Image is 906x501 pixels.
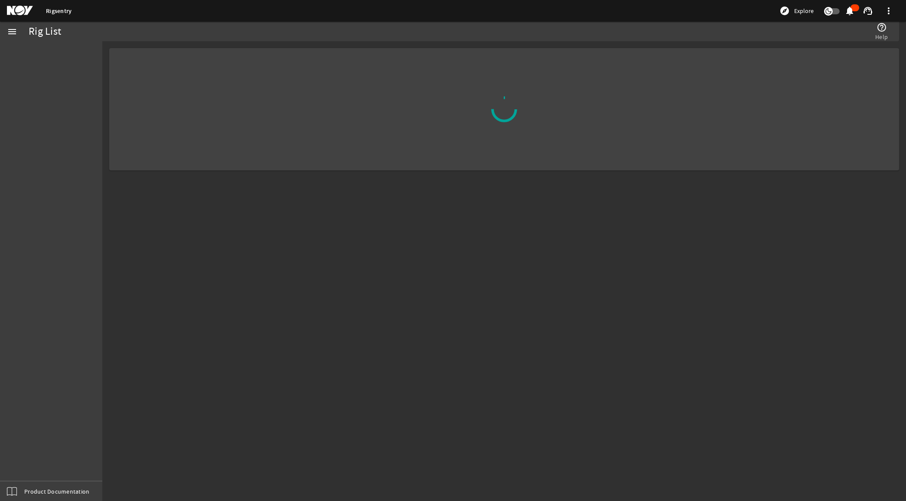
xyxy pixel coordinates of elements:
span: Product Documentation [24,487,89,496]
a: Rigsentry [46,7,72,15]
mat-icon: help_outline [877,22,887,33]
mat-icon: explore [779,6,790,16]
mat-icon: support_agent [863,6,873,16]
button: Explore [776,4,817,18]
button: more_vert [878,0,899,21]
span: Explore [794,7,814,15]
div: Rig List [29,27,61,36]
mat-icon: menu [7,26,17,37]
mat-icon: notifications [844,6,855,16]
span: Help [875,33,888,41]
